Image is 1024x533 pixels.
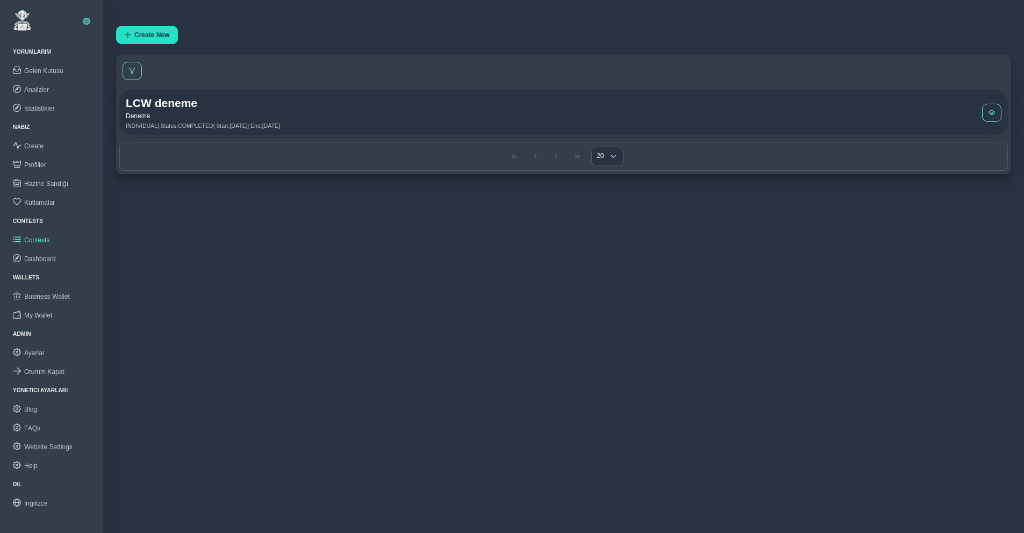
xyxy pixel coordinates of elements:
span: İngilizce [24,500,47,507]
div: Choose [604,147,623,165]
span: Profiller [24,161,46,169]
button: Create New [116,26,178,44]
a: Dil [13,481,22,487]
span: İstatistikler [24,105,55,112]
span: My Wallet [24,312,52,319]
span: Blog [24,406,37,413]
span: Oturum Kapat [24,368,65,376]
a: Wallets [13,275,39,280]
span: Hazine Sandığı [24,180,68,188]
span: Analizler [24,86,49,93]
span: Kutlamalar [24,199,55,206]
div: INDIVIDUAL | Status: COMPLETED | Start: [DATE] | End: [DATE] [126,123,982,129]
span: Business Wallet [24,293,70,300]
a: Admin [13,331,31,337]
span: Create New [134,31,169,39]
span: Help [24,462,38,470]
p: Deneme [126,111,982,121]
img: ReviewElf Logo [13,10,32,31]
span: Ayarlar [24,349,45,357]
a: Contests [13,218,43,224]
span: FAQs [24,424,40,432]
a: Yorumlarım [13,49,51,55]
span: Gelen Kutusu [24,67,63,75]
a: Yönetici Ayarları [13,387,68,393]
span: Create [24,142,44,150]
h3: LCW deneme [126,96,982,110]
span: Contests [24,236,49,244]
span: Dashboard [24,255,56,263]
span: 20 [592,147,604,165]
a: NABIZ [13,124,30,130]
span: Website Settings [24,443,73,451]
